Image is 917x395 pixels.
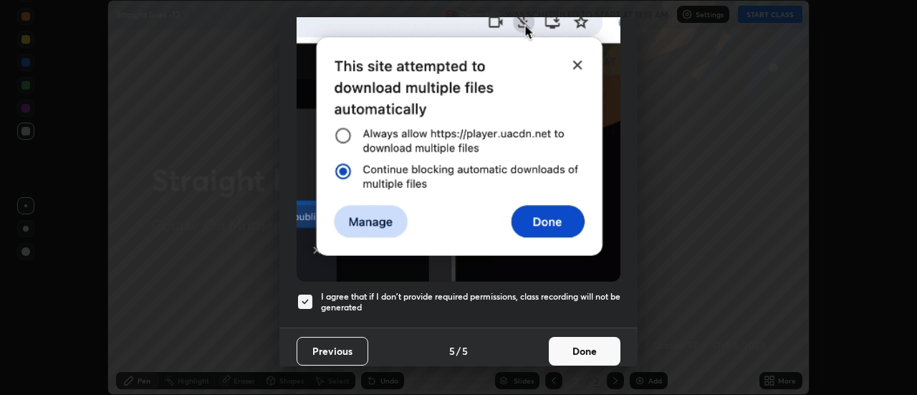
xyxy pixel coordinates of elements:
h4: 5 [462,343,468,358]
button: Previous [297,337,368,366]
h5: I agree that if I don't provide required permissions, class recording will not be generated [321,291,620,313]
h4: 5 [449,343,455,358]
button: Done [549,337,620,366]
h4: / [456,343,461,358]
